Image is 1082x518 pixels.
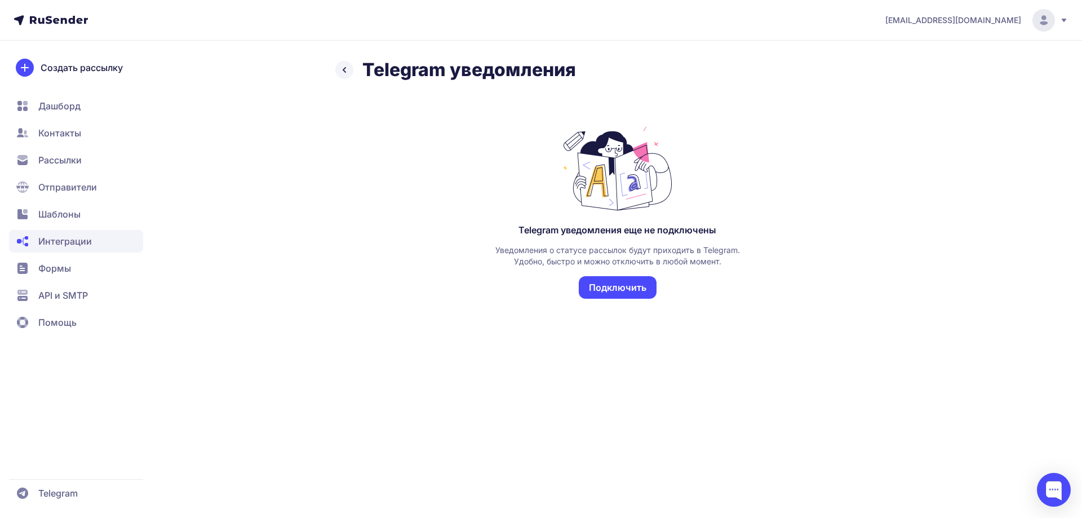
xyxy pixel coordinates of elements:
[38,153,82,167] span: Рассылки
[38,289,88,302] span: API и SMTP
[362,59,576,81] h2: Telegram уведомления
[38,234,92,248] span: Интеграции
[885,15,1021,26] span: [EMAIL_ADDRESS][DOMAIN_NAME]
[494,245,742,267] div: Уведомления о статусе рассылок будут приходить в Telegram. Удобно, быстро и можно отключить в люб...
[38,262,71,275] span: Формы
[38,180,97,194] span: Отправители
[38,486,78,500] span: Telegram
[561,126,674,211] img: Telegram уведомления
[38,126,81,140] span: Контакты
[38,316,77,329] span: Помощь
[579,276,657,299] button: Подключить
[38,99,81,113] span: Дашборд
[9,482,143,504] a: Telegram
[38,207,81,221] span: Шаблоны
[518,224,716,236] div: Telegram уведомления еще не подключены
[41,61,123,74] span: Создать рассылку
